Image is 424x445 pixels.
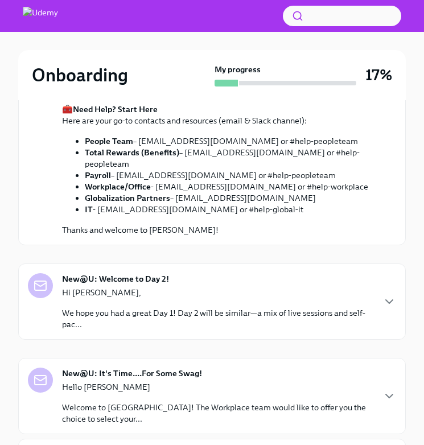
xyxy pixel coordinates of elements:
p: Thanks and welcome to [PERSON_NAME]! [62,224,378,236]
p: Hi [PERSON_NAME], [62,287,373,298]
strong: Payroll [85,170,111,180]
strong: Need Help? Start Here [73,104,158,114]
strong: New@U: Welcome to Day 2! [62,273,169,285]
h2: Onboarding [32,64,128,86]
li: - [EMAIL_ADDRESS][DOMAIN_NAME] or #help-global-it [85,204,378,215]
strong: New@U: It's Time....For Some Swag! [62,368,202,379]
strong: People Team [85,136,133,146]
p: Welcome to [GEOGRAPHIC_DATA]! The Workplace team would like to offer you the choice to select you... [62,402,373,425]
img: Udemy [23,7,58,25]
h3: 17% [365,65,392,85]
li: – [EMAIL_ADDRESS][DOMAIN_NAME] or #help-peopleteam [85,147,378,170]
li: - [EMAIL_ADDRESS][DOMAIN_NAME] or #help-workplace [85,181,378,192]
p: 🧰 Here are your go-to contacts and resources (email & Slack channel): [62,104,378,126]
strong: IT [85,204,93,215]
strong: My progress [215,64,261,75]
li: – [EMAIL_ADDRESS][DOMAIN_NAME] or #help-peopleteam [85,135,378,147]
p: Hello [PERSON_NAME] [62,381,373,393]
strong: Globalization Partners [85,193,170,203]
strong: Total Rewards (Benefits) [85,147,179,158]
li: – [EMAIL_ADDRESS][DOMAIN_NAME] [85,192,378,204]
p: We hope you had a great Day 1! Day 2 will be similar—a mix of live sessions and self-pac... [62,307,373,330]
li: – [EMAIL_ADDRESS][DOMAIN_NAME] or #help-peopleteam [85,170,378,181]
strong: Workplace/Office [85,182,151,192]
